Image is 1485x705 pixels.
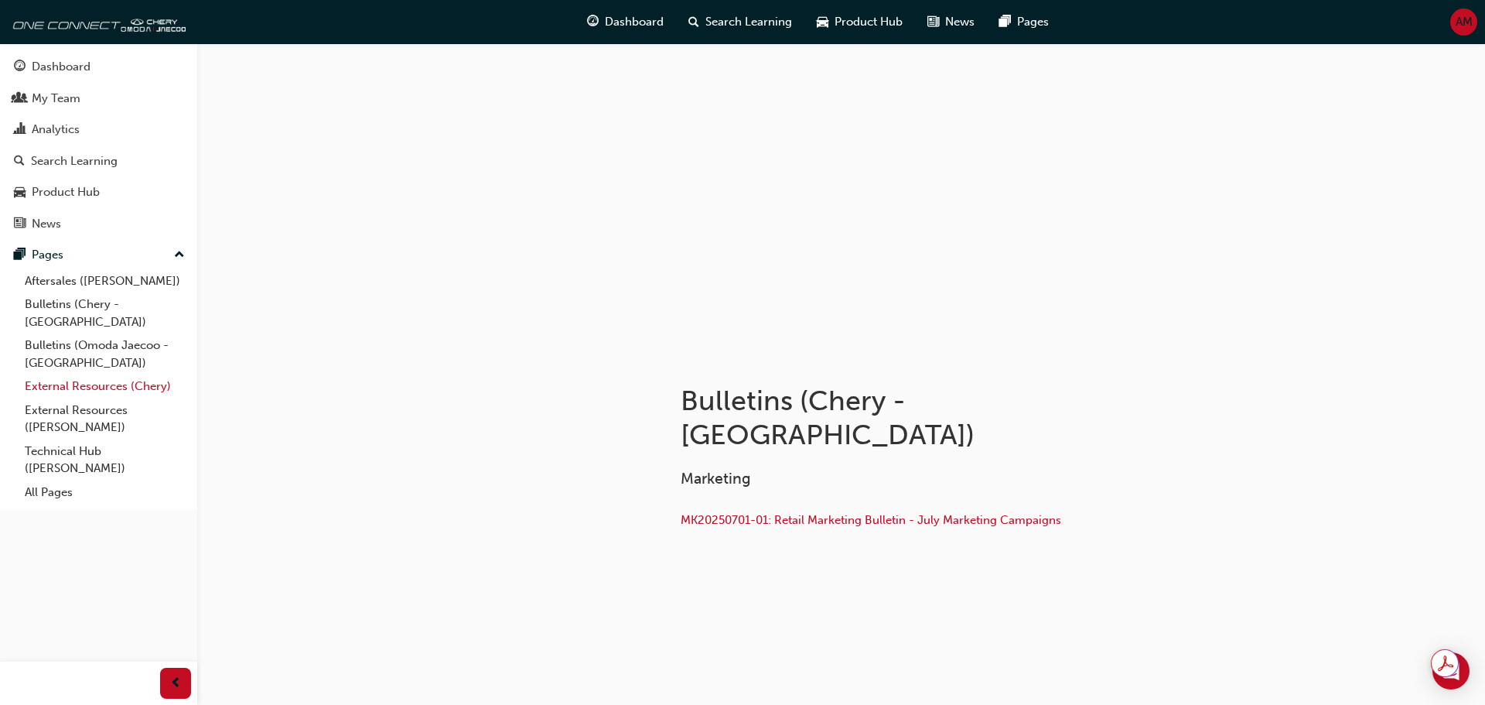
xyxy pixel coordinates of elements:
[587,12,599,32] span: guage-icon
[676,6,804,38] a: search-iconSearch Learning
[817,12,828,32] span: car-icon
[8,6,186,37] img: oneconnect
[14,92,26,106] span: people-icon
[19,269,191,293] a: Aftersales ([PERSON_NAME])
[681,384,1188,451] h1: Bulletins (Chery - [GEOGRAPHIC_DATA])
[6,147,191,176] a: Search Learning
[6,84,191,113] a: My Team
[32,246,63,264] div: Pages
[14,186,26,200] span: car-icon
[14,248,26,262] span: pages-icon
[32,58,90,76] div: Dashboard
[6,241,191,269] button: Pages
[32,183,100,201] div: Product Hub
[6,210,191,238] a: News
[19,293,191,334] a: Bulletins (Chery - [GEOGRAPHIC_DATA])
[705,13,792,31] span: Search Learning
[835,13,903,31] span: Product Hub
[575,6,676,38] a: guage-iconDashboard
[32,121,80,139] div: Analytics
[14,123,26,137] span: chart-icon
[1456,13,1473,31] span: AM
[19,440,191,481] a: Technical Hub ([PERSON_NAME])
[681,470,751,488] span: Marketing
[32,215,61,233] div: News
[927,12,939,32] span: news-icon
[14,155,25,169] span: search-icon
[19,334,191,375] a: Bulletins (Omoda Jaecoo - [GEOGRAPHIC_DATA])
[6,53,191,81] a: Dashboard
[19,481,191,505] a: All Pages
[31,152,118,170] div: Search Learning
[605,13,664,31] span: Dashboard
[688,12,699,32] span: search-icon
[174,245,185,265] span: up-icon
[14,60,26,74] span: guage-icon
[945,13,975,31] span: News
[804,6,915,38] a: car-iconProduct Hub
[14,217,26,231] span: news-icon
[915,6,987,38] a: news-iconNews
[987,6,1061,38] a: pages-iconPages
[681,513,1061,527] a: MK20250701-01: Retail Marketing Bulletin - July Marketing Campaigns
[32,90,80,108] div: My Team
[6,50,191,241] button: DashboardMy TeamAnalyticsSearch LearningProduct HubNews
[1450,9,1477,36] button: AM
[19,375,191,399] a: External Resources (Chery)
[170,674,182,693] span: prev-icon
[6,178,191,207] a: Product Hub
[6,115,191,144] a: Analytics
[999,12,1011,32] span: pages-icon
[19,399,191,440] a: External Resources ([PERSON_NAME])
[1017,13,1049,31] span: Pages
